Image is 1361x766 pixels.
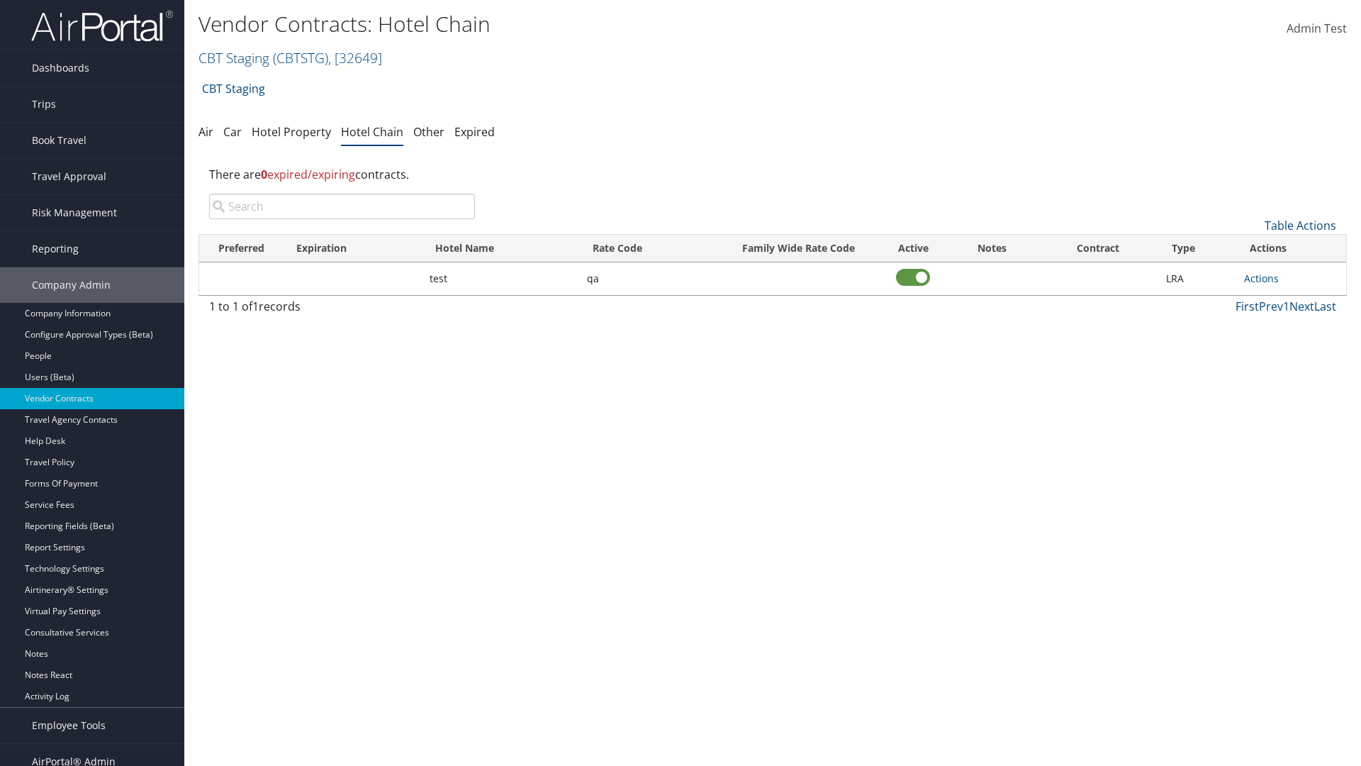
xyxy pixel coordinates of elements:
[284,235,422,262] th: Expiration: activate to sort column ascending
[261,167,267,182] strong: 0
[198,48,382,67] a: CBT Staging
[422,235,580,262] th: Hotel Name: activate to sort column ascending
[252,124,331,140] a: Hotel Property
[717,235,880,262] th: Family Wide Rate Code: activate to sort column ascending
[209,194,475,219] input: Search
[273,48,328,67] span: ( CBTSTG )
[328,48,382,67] span: , [ 32649 ]
[198,9,964,39] h1: Vendor Contracts: Hotel Chain
[454,124,495,140] a: Expired
[1159,262,1238,295] td: LRA
[1037,235,1158,262] th: Contract: activate to sort column ascending
[202,74,265,103] a: CBT Staging
[1287,21,1347,36] span: Admin Test
[1259,299,1283,314] a: Prev
[946,235,1038,262] th: Notes: activate to sort column ascending
[32,708,106,743] span: Employee Tools
[422,262,580,295] td: test
[32,231,79,267] span: Reporting
[341,124,403,140] a: Hotel Chain
[580,235,717,262] th: Rate Code: activate to sort column ascending
[413,124,444,140] a: Other
[199,235,284,262] th: Preferred: activate to sort column ascending
[580,262,717,295] td: qa
[261,167,355,182] span: expired/expiring
[32,267,111,303] span: Company Admin
[198,124,213,140] a: Air
[223,124,242,140] a: Car
[1283,299,1289,314] a: 1
[209,298,475,322] div: 1 to 1 of records
[1159,235,1238,262] th: Type: activate to sort column ascending
[32,50,89,86] span: Dashboards
[32,195,117,231] span: Risk Management
[32,159,106,194] span: Travel Approval
[1237,235,1346,262] th: Actions
[1236,299,1259,314] a: First
[198,155,1347,194] div: There are contracts.
[252,299,259,314] span: 1
[32,123,86,158] span: Book Travel
[1314,299,1336,314] a: Last
[32,87,56,122] span: Trips
[880,235,946,262] th: Active: activate to sort column ascending
[1265,218,1336,233] a: Table Actions
[1287,7,1347,51] a: Admin Test
[1289,299,1314,314] a: Next
[1244,272,1279,285] a: Actions
[31,9,173,43] img: airportal-logo.png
